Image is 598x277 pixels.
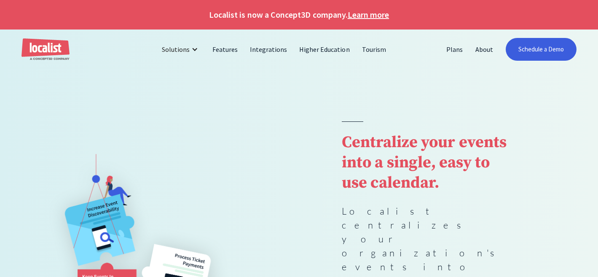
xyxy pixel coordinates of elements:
a: Features [206,39,244,59]
a: Plans [440,39,469,59]
a: Schedule a Demo [506,38,577,61]
strong: Centralize your events into a single, easy to use calendar. [342,132,507,193]
a: Integrations [244,39,293,59]
a: home [21,38,70,61]
a: Learn more [348,8,389,21]
a: Higher Education [293,39,356,59]
a: Tourism [356,39,392,59]
a: About [469,39,499,59]
div: Solutions [162,44,190,54]
div: Solutions [156,39,206,59]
